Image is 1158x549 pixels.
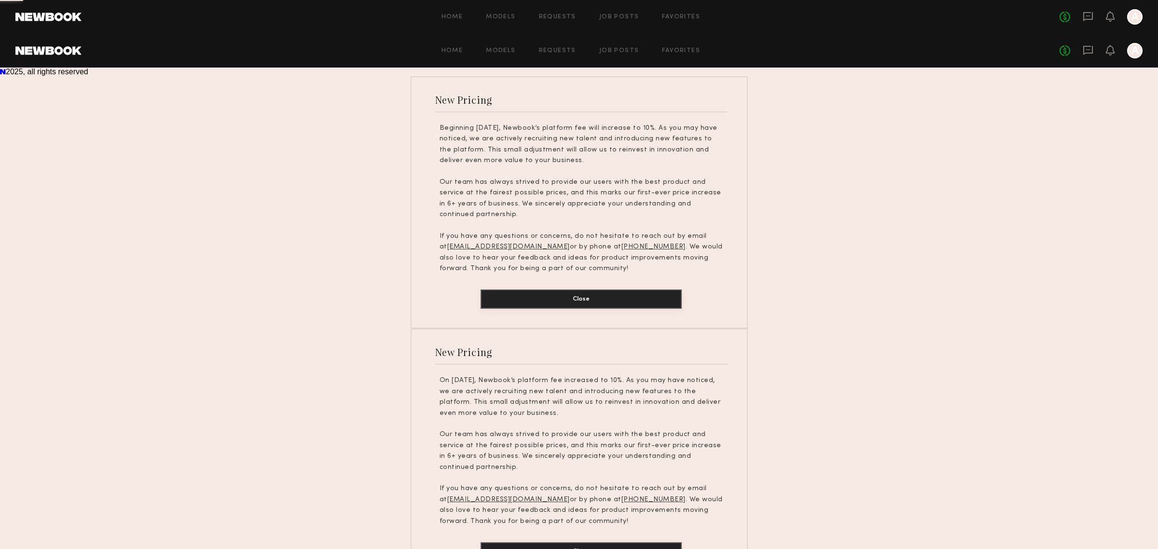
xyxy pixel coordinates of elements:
[447,244,570,250] u: [EMAIL_ADDRESS][DOMAIN_NAME]
[441,14,463,20] a: Home
[440,429,723,473] p: Our team has always strived to provide our users with the best product and service at the fairest...
[447,496,570,503] u: [EMAIL_ADDRESS][DOMAIN_NAME]
[662,14,700,20] a: Favorites
[539,48,576,54] a: Requests
[621,496,686,503] u: [PHONE_NUMBER]
[440,483,723,527] p: If you have any questions or concerns, do not hesitate to reach out by email at or by phone at . ...
[486,14,515,20] a: Models
[440,231,723,274] p: If you have any questions or concerns, do not hesitate to reach out by email at or by phone at . ...
[621,244,686,250] u: [PHONE_NUMBER]
[435,345,493,358] div: New Pricing
[435,93,493,106] div: New Pricing
[486,48,515,54] a: Models
[599,14,639,20] a: Job Posts
[539,14,576,20] a: Requests
[441,48,463,54] a: Home
[599,48,639,54] a: Job Posts
[481,289,682,309] button: Close
[440,123,723,166] p: Beginning [DATE], Newbook’s platform fee will increase to 10%. As you may have noticed, we are ac...
[1127,43,1143,58] a: A
[440,177,723,220] p: Our team has always strived to provide our users with the best product and service at the fairest...
[440,375,723,419] p: On [DATE], Newbook’s platform fee increased to 10%. As you may have noticed, we are actively recr...
[6,68,88,76] span: 2025, all rights reserved
[1127,9,1143,25] a: A
[662,48,700,54] a: Favorites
